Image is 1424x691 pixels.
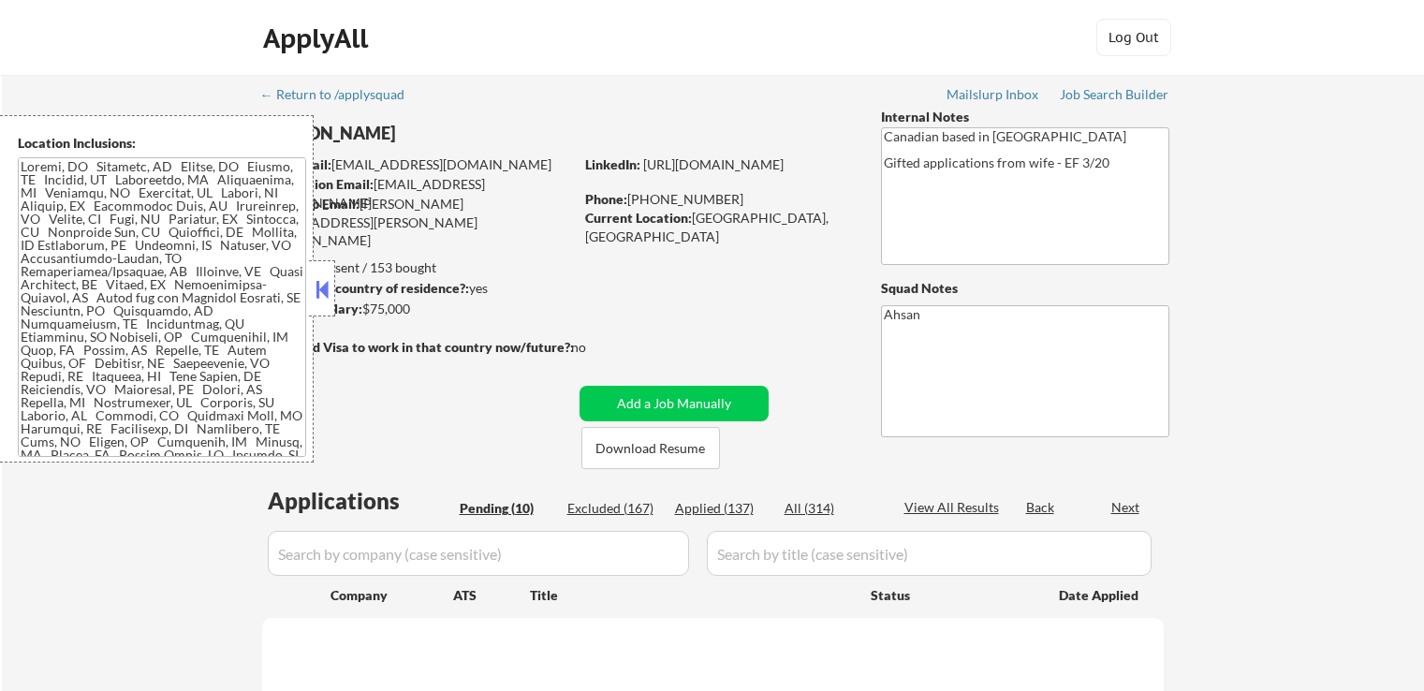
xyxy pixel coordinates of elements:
div: ApplyAll [263,22,374,54]
div: ← Return to /applysquad [260,88,422,101]
strong: Can work in country of residence?: [261,280,469,296]
div: Pending (10) [460,499,553,518]
button: Download Resume [581,427,720,469]
input: Search by title (case sensitive) [707,531,1152,576]
div: View All Results [904,498,1005,517]
div: [EMAIL_ADDRESS][DOMAIN_NAME] [263,175,573,212]
div: Date Applied [1059,586,1141,605]
button: Log Out [1096,19,1171,56]
div: ATS [453,586,530,605]
div: no [571,338,624,357]
div: [PHONE_NUMBER] [585,190,850,209]
div: Company [330,586,453,605]
input: Search by company (case sensitive) [268,531,689,576]
div: Excluded (167) [567,499,661,518]
div: Squad Notes [881,279,1169,298]
div: [PERSON_NAME][EMAIL_ADDRESS][PERSON_NAME][DOMAIN_NAME] [262,195,573,250]
div: Mailslurp Inbox [947,88,1040,101]
div: Next [1111,498,1141,517]
div: Job Search Builder [1060,88,1169,101]
a: ← Return to /applysquad [260,87,422,106]
strong: Will need Visa to work in that country now/future?: [262,339,574,355]
div: [GEOGRAPHIC_DATA], [GEOGRAPHIC_DATA] [585,209,850,245]
div: Title [530,586,853,605]
div: $75,000 [261,300,573,318]
div: Status [871,578,1032,611]
a: [URL][DOMAIN_NAME] [643,156,784,172]
div: Back [1026,498,1056,517]
strong: Phone: [585,191,627,207]
div: 137 sent / 153 bought [261,258,573,277]
div: [PERSON_NAME] [262,122,647,145]
div: Applied (137) [675,499,769,518]
div: Internal Notes [881,108,1169,126]
div: yes [261,279,567,298]
button: Add a Job Manually [580,386,769,421]
div: [EMAIL_ADDRESS][DOMAIN_NAME] [263,155,573,174]
div: Location Inclusions: [18,134,306,153]
strong: LinkedIn: [585,156,640,172]
a: Mailslurp Inbox [947,87,1040,106]
a: Job Search Builder [1060,87,1169,106]
div: Applications [268,490,453,512]
div: All (314) [785,499,878,518]
strong: Current Location: [585,210,692,226]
